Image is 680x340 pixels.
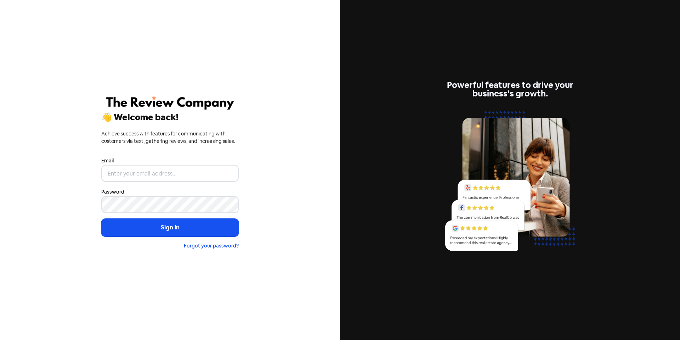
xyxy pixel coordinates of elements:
div: 👋 Welcome back! [101,113,239,122]
div: Powerful features to drive your business's growth. [441,81,579,98]
label: Email [101,157,114,165]
label: Password [101,188,124,196]
div: Achieve success with features for communicating with customers via text, gathering reviews, and i... [101,130,239,145]
a: Forgot your password? [184,243,239,249]
img: reviews [441,106,579,259]
button: Sign in [101,219,239,236]
input: Enter your email address... [101,165,239,182]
